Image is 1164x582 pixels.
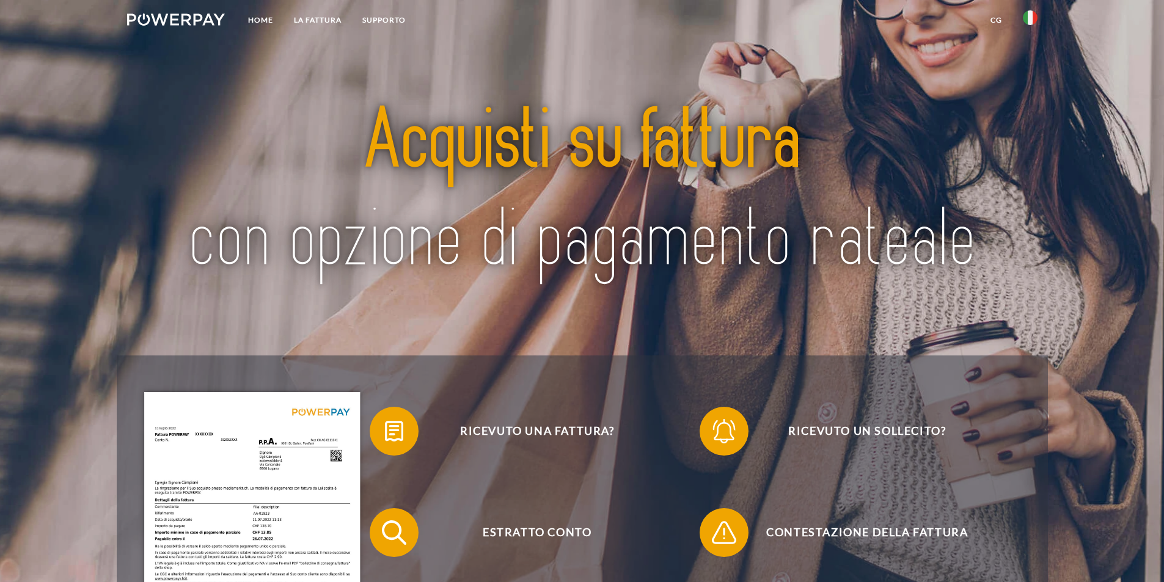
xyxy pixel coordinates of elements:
[1023,10,1038,25] img: it
[387,407,687,456] span: Ricevuto una fattura?
[379,517,409,548] img: qb_search.svg
[709,517,739,548] img: qb_warning.svg
[717,407,1017,456] span: Ricevuto un sollecito?
[127,13,225,26] img: logo-powerpay-white.svg
[370,407,687,456] button: Ricevuto una fattura?
[387,508,687,557] span: Estratto conto
[370,508,687,557] button: Estratto conto
[172,58,992,326] img: title-powerpay_it.svg
[352,9,416,31] a: Supporto
[700,407,1017,456] button: Ricevuto un sollecito?
[709,416,739,446] img: qb_bell.svg
[379,416,409,446] img: qb_bill.svg
[284,9,352,31] a: LA FATTURA
[717,508,1017,557] span: Contestazione della fattura
[238,9,284,31] a: Home
[980,9,1012,31] a: CG
[700,508,1017,557] button: Contestazione della fattura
